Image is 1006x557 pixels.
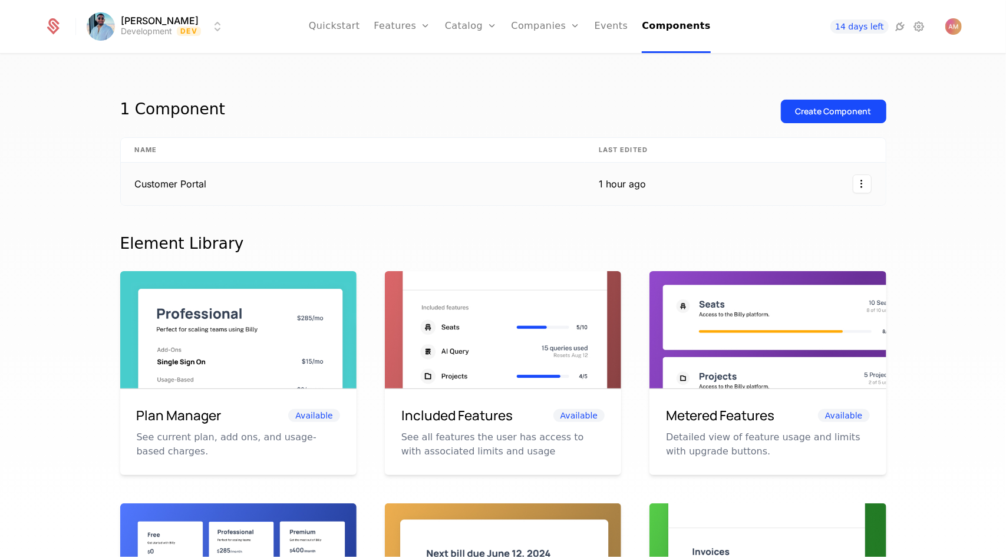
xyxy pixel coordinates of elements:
button: Select action [853,174,872,193]
span: Available [818,409,869,422]
img: Ashutosh Mishra [945,18,962,35]
img: Ashutosh Mishra [87,12,115,41]
h6: Metered Features [666,406,774,426]
div: Create Component [796,106,872,117]
div: Element Library [120,234,886,253]
button: Create Component [781,100,886,123]
a: 14 days left [830,19,888,34]
a: Integrations [893,19,908,34]
span: Dev [177,27,201,36]
p: Detailed view of feature usage and limits with upgrade buttons. [666,430,869,459]
div: 1 hour ago [599,177,653,191]
h6: Included Features [401,406,513,426]
p: See all features the user has access to with associated limits and usage [401,430,605,459]
div: 1 Component [120,100,225,123]
th: Last edited [585,138,667,163]
td: Customer Portal [121,163,585,205]
div: Development [121,25,172,37]
button: Open user button [945,18,962,35]
span: Available [288,409,339,422]
a: Settings [912,19,926,34]
th: Name [121,138,585,163]
span: Available [553,409,605,422]
h6: Plan Manager [137,406,222,426]
button: Select environment [90,14,225,39]
p: See current plan, add ons, and usage-based charges. [137,430,340,459]
span: [PERSON_NAME] [121,16,199,25]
